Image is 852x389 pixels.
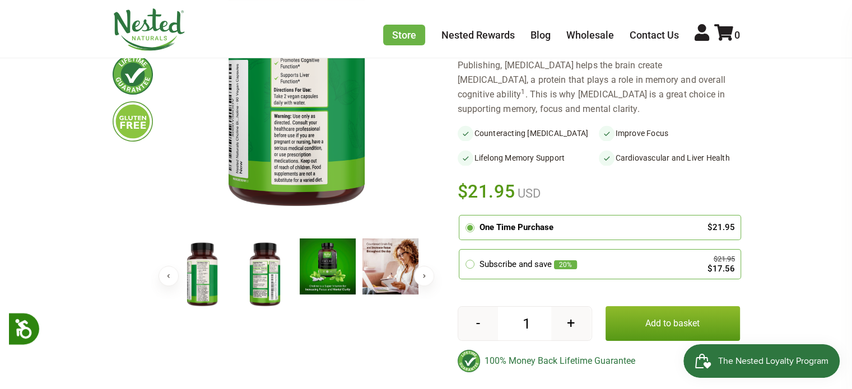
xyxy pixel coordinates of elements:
[566,29,614,41] a: Wholesale
[599,125,740,141] li: Improve Focus
[113,101,153,142] img: glutenfree
[362,238,418,294] img: Choline Bitartrate
[113,8,185,51] img: Nested Naturals
[441,29,515,41] a: Nested Rewards
[174,238,230,311] img: Choline Bitartrate
[521,88,525,96] sup: 1
[458,307,498,340] button: -
[714,29,740,41] a: 0
[458,150,599,166] li: Lifelong Memory Support
[458,350,480,372] img: badge-lifetimeguarantee-color.svg
[515,186,541,200] span: USD
[159,266,179,286] button: Previous
[630,29,679,41] a: Contact Us
[237,238,293,311] img: Choline Bitartrate
[530,29,551,41] a: Blog
[551,307,591,340] button: +
[458,125,599,141] li: Counteracting [MEDICAL_DATA]
[113,54,153,95] img: lifetimeguarantee
[734,29,740,41] span: 0
[458,179,515,204] span: $21.95
[383,25,425,45] a: Store
[414,266,434,286] button: Next
[458,350,740,372] div: 100% Money Back Lifetime Guarantee
[606,306,740,341] button: Add to basket
[683,344,841,378] iframe: Button to open loyalty program pop-up
[599,150,740,166] li: Cardiovascular and Liver Health
[300,238,356,294] img: Choline Bitartrate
